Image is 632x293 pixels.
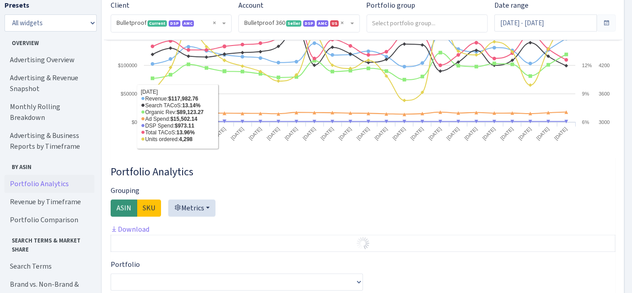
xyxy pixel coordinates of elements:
[4,257,94,275] a: Search Terms
[213,18,216,27] span: Remove all items
[373,126,388,141] text: [DATE]
[4,127,94,156] a: Advertising & Business Reports by Timeframe
[4,193,94,211] a: Revenue by Timeframe
[341,18,344,27] span: Remove all items
[111,165,615,179] h3: Widget #3
[118,63,137,68] text: $100000
[4,98,94,127] a: Monthly Rolling Breakdown
[111,224,149,234] a: Download
[176,126,191,141] text: [DATE]
[121,91,137,96] text: $50000
[230,126,245,141] text: [DATE]
[244,18,348,27] span: Bulletproof 360 <span class="badge badge-success">Seller</span><span class="badge badge-primary">...
[111,15,231,32] span: Bulletproof <span class="badge badge-success">Current</span><span class="badge badge-primary">DSP...
[286,20,301,27] span: Seller
[338,126,353,141] text: [DATE]
[599,119,610,125] text: 3000
[599,91,610,96] text: 3600
[517,126,532,141] text: [DATE]
[582,91,589,96] text: 9%
[4,175,94,193] a: Portfolio Analytics
[356,126,371,141] text: [DATE]
[582,63,592,68] text: 12%
[320,126,335,141] text: [DATE]
[5,35,94,47] span: Overview
[4,211,94,229] a: Portfolio Comparison
[140,126,155,141] text: [DATE]
[117,18,220,27] span: Bulletproof <span class="badge badge-success">Current</span><span class="badge badge-primary">DSP...
[463,126,478,141] text: [DATE]
[4,69,94,98] a: Advertising & Revenue Snapshot
[148,20,167,27] span: Current
[553,126,568,141] text: [DATE]
[5,159,94,171] span: By ASIN
[158,126,173,141] text: [DATE]
[194,126,209,141] text: [DATE]
[169,20,180,27] span: DSP
[391,126,406,141] text: [DATE]
[248,126,263,141] text: [DATE]
[212,126,227,141] text: [DATE]
[4,51,94,69] a: Advertising Overview
[132,119,137,125] text: $0
[303,20,315,27] span: DSP
[535,126,550,141] text: [DATE]
[427,126,442,141] text: [DATE]
[111,200,137,217] label: ASIN
[111,185,139,196] label: Grouping
[239,15,359,32] span: Bulletproof 360 <span class="badge badge-success">Seller</span><span class="badge badge-primary">...
[367,15,488,31] input: Select portfolio group...
[266,126,281,141] text: [DATE]
[582,119,589,125] text: 6%
[499,126,514,141] text: [DATE]
[5,233,94,253] span: Search Terms & Market Share
[182,20,194,27] span: AMC
[168,200,215,217] button: Metrics
[302,126,317,141] text: [DATE]
[284,126,299,141] text: [DATE]
[599,63,610,68] text: 4200
[481,126,496,141] text: [DATE]
[111,259,140,270] label: Portfolio
[356,236,370,251] img: Preloader
[330,20,339,27] span: US
[409,126,424,141] text: [DATE]
[137,200,161,217] label: SKU
[317,20,328,27] span: AMC
[445,126,460,141] text: [DATE]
